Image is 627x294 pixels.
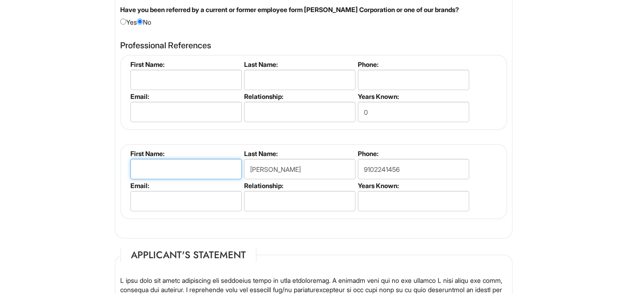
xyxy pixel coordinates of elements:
[130,92,240,100] label: Email:
[130,60,240,68] label: First Name:
[244,92,354,100] label: Relationship:
[113,5,514,27] div: Yes No
[358,150,468,157] label: Phone:
[130,182,240,189] label: Email:
[120,5,459,14] label: Have you been referred by a current or former employee form [PERSON_NAME] Corporation or one of o...
[358,92,468,100] label: Years Known:
[358,60,468,68] label: Phone:
[358,182,468,189] label: Years Known:
[244,150,354,157] label: Last Name:
[120,41,507,50] h4: Professional References
[120,248,257,262] legend: Applicant's Statement
[244,182,354,189] label: Relationship:
[130,150,240,157] label: First Name:
[244,60,354,68] label: Last Name:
